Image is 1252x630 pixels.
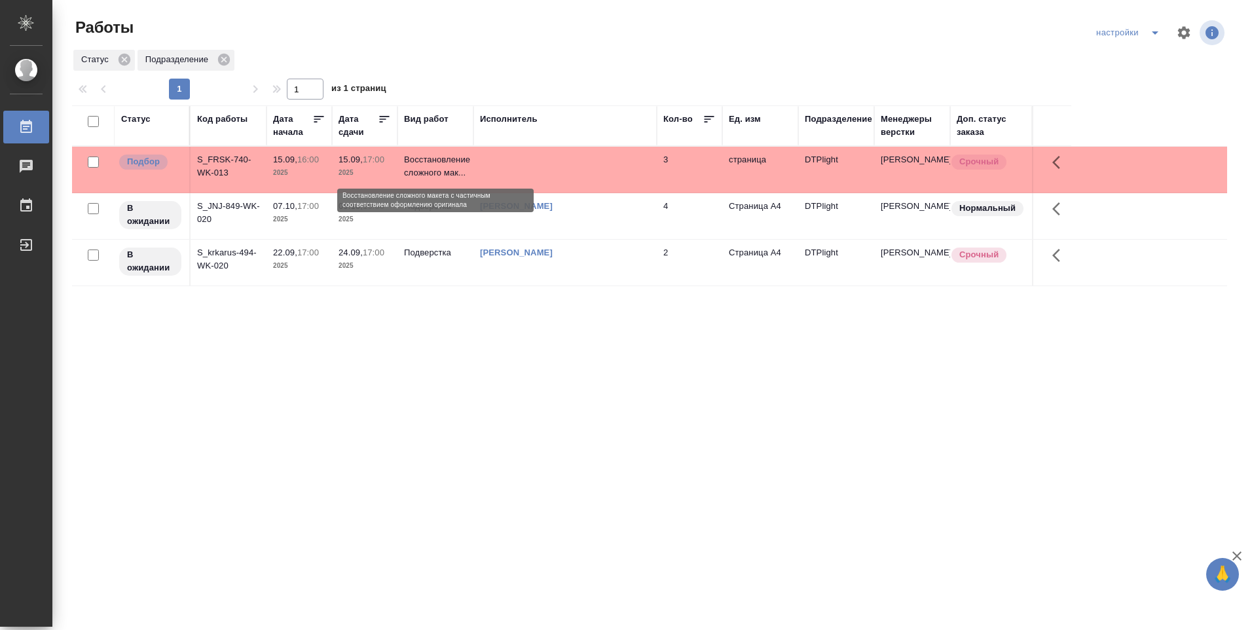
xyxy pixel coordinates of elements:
p: 2025 [273,166,325,179]
a: [PERSON_NAME] [480,201,553,211]
p: Нормальный [959,202,1016,215]
p: Срочный [959,155,999,168]
p: 24.09, [339,248,363,257]
td: S_JNJ-849-WK-020 [191,193,267,239]
p: Подбор [127,155,160,168]
td: страница [722,147,798,193]
button: Здесь прячутся важные кнопки [1044,240,1076,271]
div: Исполнитель назначен, приступать к работе пока рано [118,246,183,277]
p: 22.09, [273,248,297,257]
p: [PERSON_NAME] [881,200,944,213]
p: В ожидании [127,248,174,274]
td: 4 [657,193,722,239]
td: DTPlight [798,147,874,193]
p: 16:00 [297,155,319,164]
p: Срочный [959,248,999,261]
button: Здесь прячутся важные кнопки [1044,147,1076,178]
td: S_krkarus-494-WK-020 [191,240,267,286]
span: Настроить таблицу [1168,17,1200,48]
p: Статус [81,53,113,66]
p: [PERSON_NAME] [881,246,944,259]
p: 17:00 [297,248,319,257]
p: 17:00 [297,201,319,211]
p: 16:00 [363,201,384,211]
p: [PERSON_NAME] [881,153,944,166]
div: Доп. статус заказа [957,113,1025,139]
div: Исполнитель [480,113,538,126]
span: Посмотреть информацию [1200,20,1227,45]
div: Можно подбирать исполнителей [118,153,183,171]
div: Исполнитель назначен, приступать к работе пока рано [118,200,183,231]
p: 15.09, [339,155,363,164]
p: 17:00 [363,248,384,257]
td: 2 [657,240,722,286]
td: S_FRSK-740-WK-013 [191,147,267,193]
button: 🙏 [1206,558,1239,591]
div: Менеджеры верстки [881,113,944,139]
td: Страница А4 [722,193,798,239]
p: В ожидании [127,202,174,228]
span: Работы [72,17,134,38]
p: 2025 [339,213,391,226]
td: DTPlight [798,240,874,286]
div: Подразделение [805,113,872,126]
div: Статус [73,50,135,71]
p: 2025 [273,213,325,226]
div: Код работы [197,113,248,126]
div: Подразделение [138,50,234,71]
div: Вид работ [404,113,449,126]
div: Дата начала [273,113,312,139]
p: 15.09, [273,155,297,164]
p: 09.10, [339,201,363,211]
p: 2025 [339,166,391,179]
p: Подверстка [404,200,467,213]
td: 3 [657,147,722,193]
div: Ед. изм [729,113,761,126]
button: Здесь прячутся важные кнопки [1044,193,1076,225]
a: [PERSON_NAME] [480,248,553,257]
div: Кол-во [663,113,693,126]
div: Статус [121,113,151,126]
p: 2025 [339,259,391,272]
span: из 1 страниц [331,81,386,100]
p: Подверстка [404,246,467,259]
p: Восстановление сложного мак... [404,153,467,179]
td: Страница А4 [722,240,798,286]
div: split button [1093,22,1168,43]
span: 🙏 [1211,561,1234,588]
p: 2025 [273,259,325,272]
td: DTPlight [798,193,874,239]
div: Дата сдачи [339,113,378,139]
p: 07.10, [273,201,297,211]
p: 17:00 [363,155,384,164]
p: Подразделение [145,53,213,66]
